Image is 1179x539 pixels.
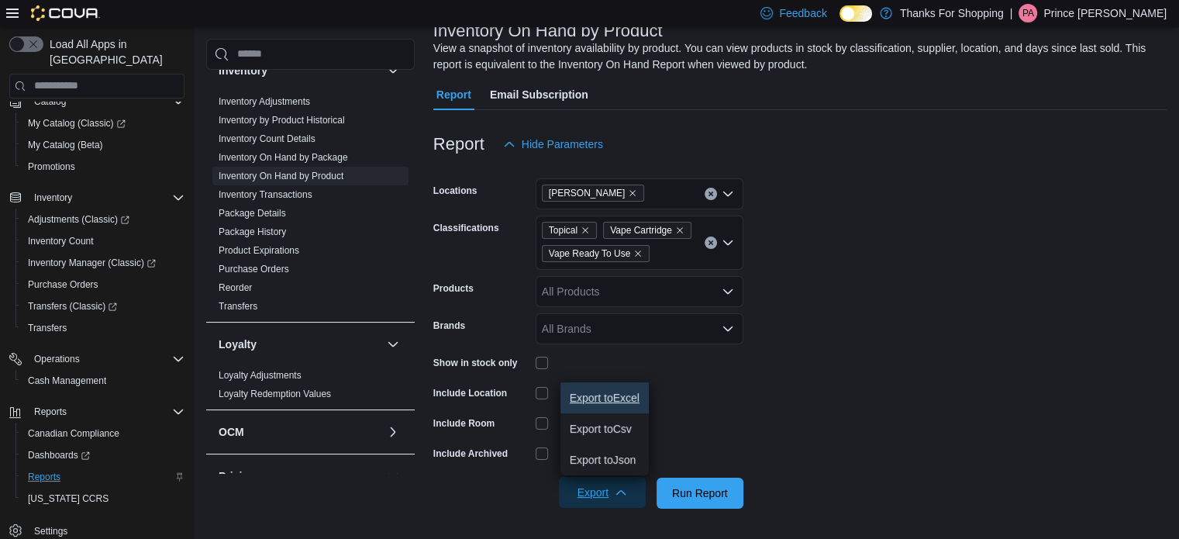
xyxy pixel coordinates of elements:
a: Reorder [219,282,252,293]
span: Operations [34,353,80,365]
a: Inventory Count Details [219,133,315,144]
span: Package History [219,226,286,238]
button: Canadian Compliance [16,423,191,444]
span: Transfers (Classic) [22,297,184,316]
span: Inventory On Hand by Product [219,170,343,182]
a: Transfers [22,319,73,337]
a: Adjustments (Classic) [16,209,191,230]
span: Henderson [542,185,645,202]
button: Run Report [657,478,743,509]
span: Hide Parameters [522,136,603,152]
span: Export to Json [570,454,639,466]
h3: Inventory On Hand by Product [433,22,663,40]
span: Reports [28,471,60,483]
a: Adjustments (Classic) [22,210,136,229]
span: [US_STATE] CCRS [28,492,109,505]
button: Remove Vape Ready To Use from selection in this group [633,249,643,258]
button: Remove Vape Cartridge from selection in this group [675,226,684,235]
span: Export to Csv [570,423,639,435]
a: Cash Management [22,371,112,390]
button: Operations [3,348,191,370]
div: Prince Arceo [1019,4,1037,22]
h3: Report [433,135,484,154]
button: Reports [3,401,191,423]
span: Report [436,79,471,110]
span: Inventory Manager (Classic) [28,257,156,269]
span: Dashboards [22,446,184,465]
a: [US_STATE] CCRS [22,489,115,508]
button: Remove Henderson from selection in this group [628,188,637,198]
span: Inventory by Product Historical [219,114,345,126]
button: Clear input [705,237,717,249]
button: My Catalog (Beta) [16,134,191,156]
a: Reports [22,468,67,486]
a: Purchase Orders [219,264,289,275]
label: Show in stock only [433,357,518,369]
button: Inventory Count [16,230,191,252]
button: Reports [28,403,73,421]
div: View a snapshot of inventory availability by product. You can view products in stock by classific... [433,40,1159,73]
label: Products [433,282,474,295]
span: Reorder [219,282,252,294]
div: Inventory [206,92,415,322]
label: Include Location [433,387,507,399]
button: Catalog [28,92,72,111]
button: Open list of options [722,237,734,249]
span: Run Report [672,485,728,501]
button: Remove Topical from selection in this group [581,226,590,235]
a: Canadian Compliance [22,424,126,443]
span: Catalog [34,95,66,108]
label: Classifications [433,222,499,234]
a: Inventory Manager (Classic) [22,254,162,272]
button: Pricing [384,467,402,485]
span: Reports [22,468,184,486]
span: Reports [34,406,67,418]
span: Washington CCRS [22,489,184,508]
a: Inventory by Product Historical [219,115,345,126]
span: Inventory [28,188,184,207]
button: Inventory [28,188,78,207]
button: Export toExcel [560,382,649,413]
span: Canadian Compliance [28,427,119,440]
span: Transfers [219,300,257,313]
span: Reports [28,403,184,421]
h3: Inventory [219,63,267,78]
h3: Loyalty [219,337,257,352]
label: Include Room [433,417,495,430]
button: Open list of options [722,188,734,200]
span: Vape Ready To Use [542,245,650,262]
span: Dashboards [28,449,90,461]
button: Catalog [3,91,191,112]
a: Purchase Orders [22,275,105,294]
label: Locations [433,185,477,197]
span: Inventory Adjustments [219,95,310,108]
button: Purchase Orders [16,274,191,295]
h3: OCM [219,424,244,440]
a: My Catalog (Classic) [16,112,191,134]
a: Inventory Manager (Classic) [16,252,191,274]
a: Promotions [22,157,81,176]
span: My Catalog (Beta) [28,139,103,151]
span: My Catalog (Classic) [28,117,126,130]
span: [PERSON_NAME] [549,185,626,201]
span: Export to Excel [570,392,639,404]
span: Operations [28,350,184,368]
a: Product Expirations [219,245,299,256]
label: Include Archived [433,447,508,460]
span: Feedback [779,5,826,21]
span: Cash Management [22,371,184,390]
span: Inventory Count Details [219,133,315,145]
button: Open list of options [722,285,734,298]
button: Loyalty [219,337,381,352]
span: Product Expirations [219,244,299,257]
img: Cova [31,5,100,21]
span: Promotions [28,161,75,173]
span: My Catalog (Classic) [22,114,184,133]
button: OCM [384,423,402,441]
a: Package Details [219,208,286,219]
span: Vape Cartridge [610,223,672,238]
button: Inventory [219,63,381,78]
button: Inventory [3,187,191,209]
span: Topical [542,222,597,239]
